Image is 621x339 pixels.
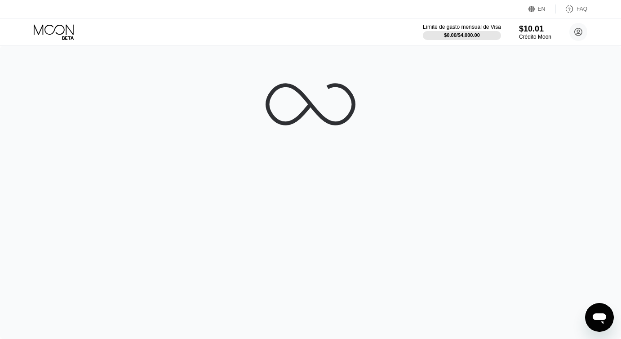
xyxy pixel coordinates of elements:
[444,32,480,38] div: $0.00 / $4,000.00
[519,34,551,40] div: Crédito Moon
[577,6,587,12] div: FAQ
[423,24,501,30] div: Límite de gasto mensual de Visa
[528,4,556,13] div: EN
[556,4,587,13] div: FAQ
[519,24,551,34] div: $10.01
[423,24,501,40] div: Límite de gasto mensual de Visa$0.00/$4,000.00
[585,303,614,332] iframe: Botón para iniciar la ventana de mensajería
[519,24,551,40] div: $10.01Crédito Moon
[538,6,546,12] div: EN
